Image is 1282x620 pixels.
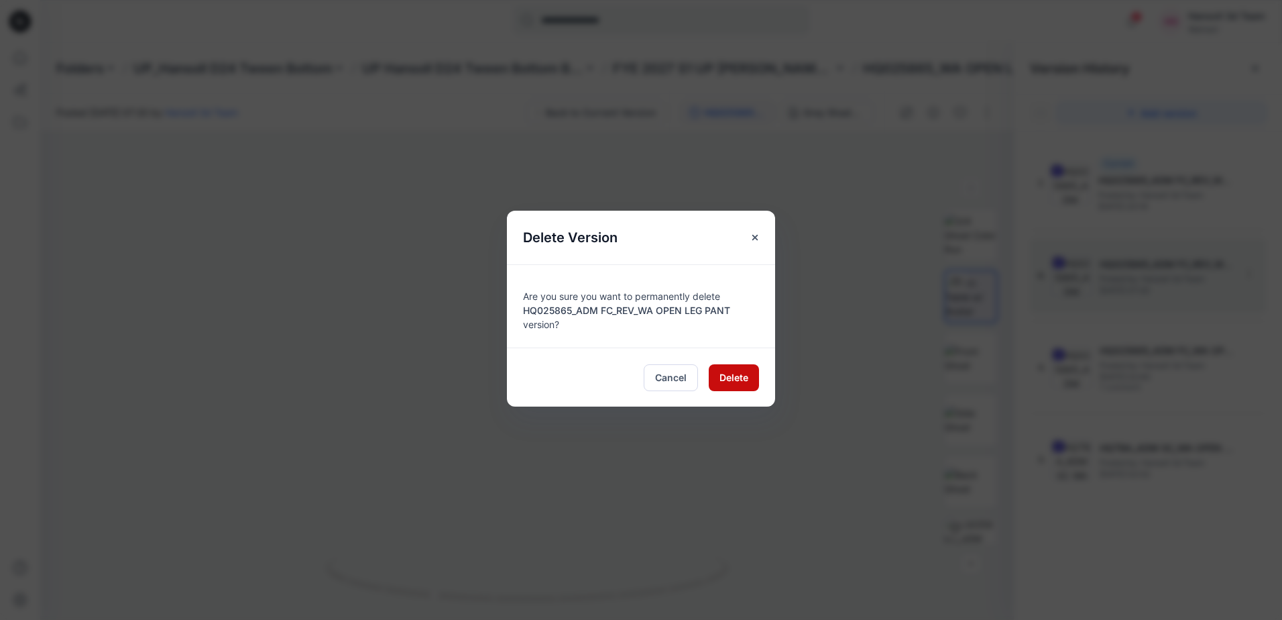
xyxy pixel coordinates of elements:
[523,281,759,331] div: Are you sure you want to permanently delete version?
[743,225,767,250] button: Close
[655,370,687,384] span: Cancel
[507,211,634,264] h5: Delete Version
[523,305,730,316] span: HQ025865_ADM FC_REV_WA OPEN LEG PANT
[709,364,759,391] button: Delete
[644,364,698,391] button: Cancel
[719,370,748,384] span: Delete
